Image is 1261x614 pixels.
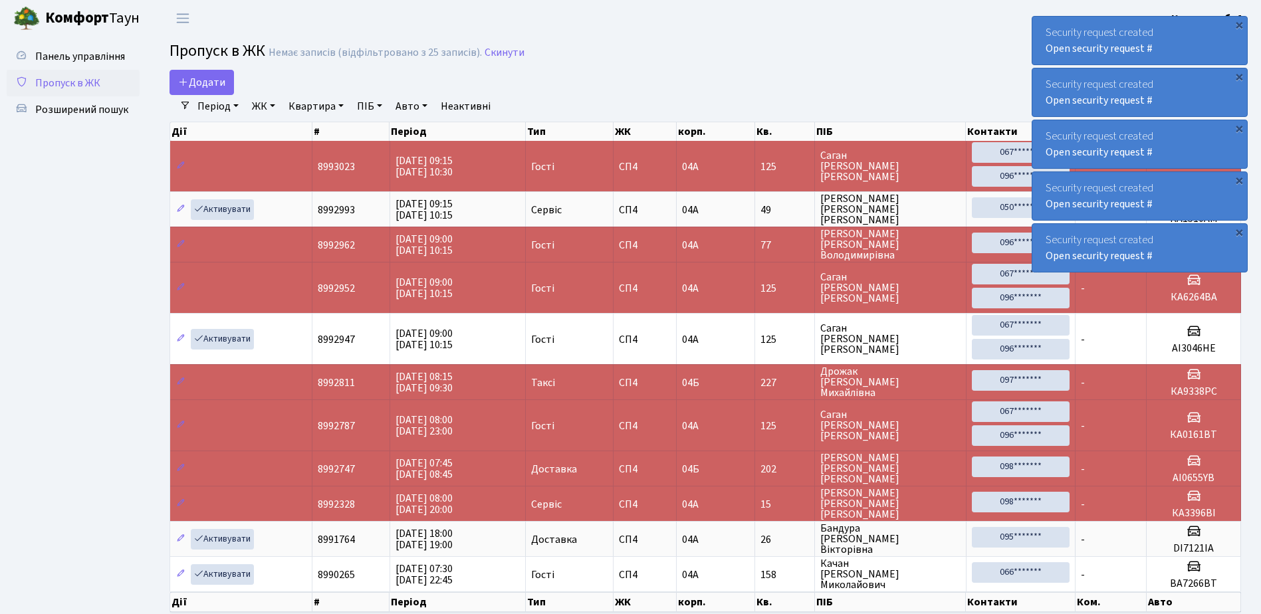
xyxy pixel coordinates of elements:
a: Консьєрж б. 4. [1171,11,1245,27]
th: корп. [677,592,755,612]
h5: КА9338РС [1152,385,1235,398]
span: СП4 [619,377,671,388]
div: × [1232,225,1246,239]
div: × [1232,18,1246,31]
span: - [1081,419,1085,433]
span: 04А [682,159,699,174]
th: ПІБ [815,122,966,141]
button: Переключити навігацію [166,7,199,29]
span: Додати [178,75,225,90]
span: 26 [760,534,809,545]
th: Дії [170,122,312,141]
span: - [1081,332,1085,347]
a: Квартира [283,95,349,118]
span: 125 [760,161,809,172]
span: 04А [682,419,699,433]
span: СП4 [619,421,671,431]
h5: ВА7266ВТ [1152,577,1235,590]
span: [DATE] 08:15 [DATE] 09:30 [396,369,453,395]
a: Авто [390,95,433,118]
a: ЖК [247,95,281,118]
span: - [1081,497,1085,512]
span: 8992328 [318,497,355,512]
span: Гості [531,283,554,294]
span: СП4 [619,534,671,545]
span: [DATE] 09:00 [DATE] 10:15 [396,275,453,301]
a: Активувати [191,564,254,585]
span: 8992962 [318,238,355,253]
span: 8992947 [318,332,355,347]
span: Таксі [531,377,555,388]
div: Security request created [1032,172,1247,220]
a: Open security request # [1046,249,1153,263]
span: [PERSON_NAME] [PERSON_NAME] [PERSON_NAME] [820,453,960,484]
span: 04А [682,532,699,547]
span: 8992952 [318,281,355,296]
span: Качан [PERSON_NAME] Миколайович [820,558,960,590]
div: × [1232,70,1246,83]
span: 77 [760,240,809,251]
span: 04А [682,238,699,253]
span: [DATE] 08:00 [DATE] 23:00 [396,413,453,439]
div: Security request created [1032,224,1247,272]
th: ПІБ [815,592,966,612]
span: - [1081,375,1085,390]
h5: КА3396ВІ [1152,507,1235,520]
th: ЖК [614,122,677,141]
span: [DATE] 09:15 [DATE] 10:15 [396,197,453,223]
th: # [312,592,390,612]
span: 8993023 [318,159,355,174]
a: Неактивні [435,95,496,118]
th: корп. [677,122,755,141]
span: [PERSON_NAME] [PERSON_NAME] [PERSON_NAME] [820,193,960,225]
span: Таун [45,7,140,30]
span: СП4 [619,569,671,580]
a: Open security request # [1046,41,1153,56]
span: 158 [760,569,809,580]
span: [DATE] 08:00 [DATE] 20:00 [396,491,453,517]
span: Сервіс [531,499,562,510]
span: [PERSON_NAME] [PERSON_NAME] Володимирівна [820,229,960,260]
div: Security request created [1032,120,1247,168]
a: Додати [170,70,234,95]
span: 8990265 [318,567,355,582]
div: × [1232,173,1246,187]
a: Активувати [191,529,254,550]
span: 125 [760,283,809,294]
span: 125 [760,334,809,345]
span: 04А [682,567,699,582]
span: [DATE] 09:00 [DATE] 10:15 [396,232,453,258]
span: Гості [531,569,554,580]
span: 202 [760,464,809,474]
span: 49 [760,205,809,215]
span: Бандура [PERSON_NAME] Вікторівна [820,523,960,555]
th: Ком. [1076,592,1147,612]
th: Авто [1147,592,1241,612]
h5: АІ3046НЕ [1152,342,1235,355]
h5: DI7121IA [1152,542,1235,555]
span: 04А [682,332,699,347]
span: СП4 [619,499,671,510]
span: Доставка [531,464,577,474]
span: Дрожак [PERSON_NAME] Михайлівна [820,366,960,398]
th: Період [390,122,525,141]
h5: КА6264ВА [1152,291,1235,304]
span: [DATE] 18:00 [DATE] 19:00 [396,526,453,552]
span: СП4 [619,464,671,474]
span: 8992787 [318,419,355,433]
span: 8991764 [318,532,355,547]
h5: КА0161ВТ [1152,429,1235,441]
span: Саган [PERSON_NAME] [PERSON_NAME] [820,323,960,355]
a: Скинути [485,47,524,59]
span: 227 [760,377,809,388]
th: # [312,122,390,141]
a: Пропуск в ЖК [7,70,140,96]
a: Період [192,95,244,118]
th: Тип [526,122,614,141]
div: Security request created [1032,17,1247,64]
span: 8992993 [318,203,355,217]
a: Розширений пошук [7,96,140,123]
span: СП4 [619,161,671,172]
div: Немає записів (відфільтровано з 25 записів). [269,47,482,59]
span: Пропуск в ЖК [35,76,100,90]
